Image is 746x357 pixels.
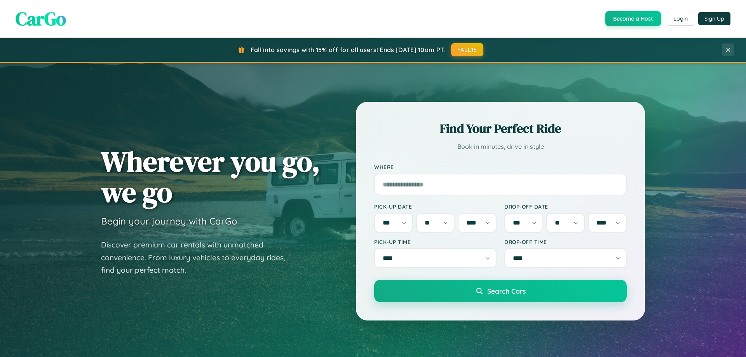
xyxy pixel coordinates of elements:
h1: Wherever you go, we go [101,146,320,207]
span: CarGo [16,6,66,31]
label: Pick-up Time [374,239,497,245]
p: Book in minutes, drive in style [374,141,627,152]
button: Become a Host [605,11,661,26]
button: Search Cars [374,280,627,302]
span: Fall into savings with 15% off for all users! Ends [DATE] 10am PT. [251,46,445,54]
button: Login [667,12,694,26]
h3: Begin your journey with CarGo [101,215,237,227]
label: Where [374,164,627,171]
button: FALL15 [451,43,484,56]
label: Pick-up Date [374,203,497,210]
p: Discover premium car rentals with unmatched convenience. From luxury vehicles to everyday rides, ... [101,239,295,277]
label: Drop-off Time [504,239,627,245]
label: Drop-off Date [504,203,627,210]
h2: Find Your Perfect Ride [374,120,627,137]
button: Sign Up [698,12,730,25]
span: Search Cars [487,287,526,295]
